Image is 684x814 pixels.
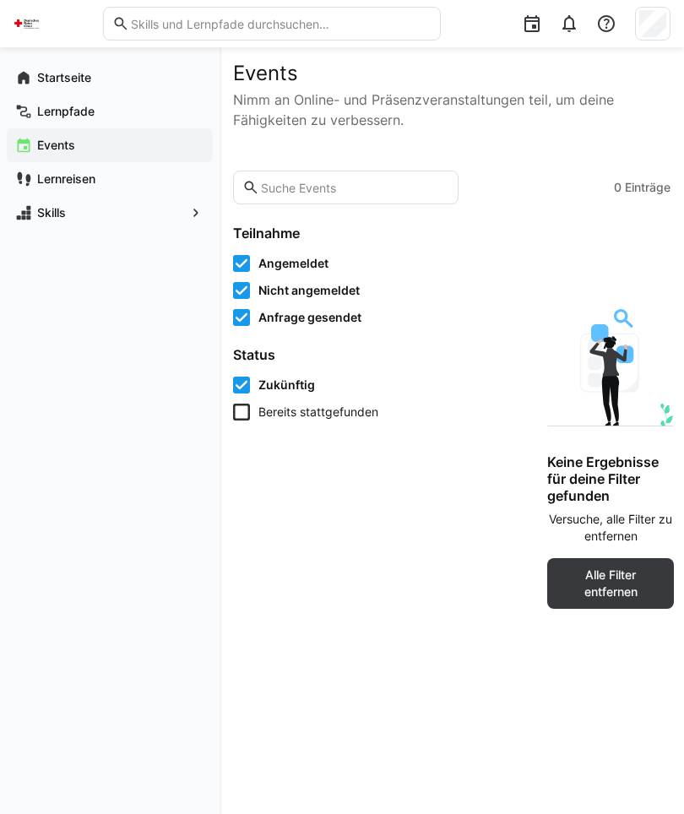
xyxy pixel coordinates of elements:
span: Nicht angemeldet [258,282,360,299]
span: Einträge [625,179,670,196]
span: Bereits stattgefunden [258,404,378,421]
span: 0 [614,179,622,196]
button: Alle Filter entfernen [547,558,674,609]
h4: Keine Ergebnisse für deine Filter gefunden [547,453,674,504]
input: Suche Events [259,180,449,195]
h4: Teilnahme [233,225,442,241]
span: Angemeldet [258,255,328,272]
span: Anfrage gesendet [258,309,361,326]
span: Alle Filter entfernen [556,567,665,600]
p: Nimm an Online- und Präsenzveranstaltungen teil, um deine Fähigkeiten zu verbessern. [233,90,670,130]
p: Versuche, alle Filter zu entfernen [547,511,674,545]
h4: Status [233,346,442,363]
h2: Events [233,61,670,86]
input: Skills und Lernpfade durchsuchen… [129,16,432,31]
span: Zukünftig [258,377,315,393]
